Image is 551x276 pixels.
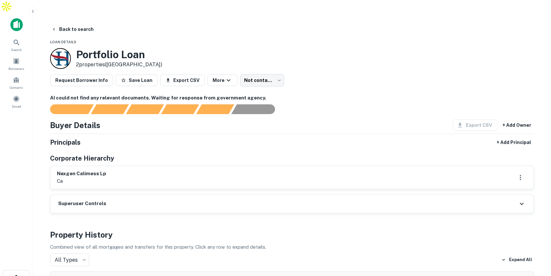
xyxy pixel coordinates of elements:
[12,104,21,109] span: Saved
[50,153,114,163] h5: Corporate Hierarchy
[2,36,31,54] a: Search
[10,85,23,90] span: Contacts
[50,40,76,44] span: Loan Details
[494,137,534,148] button: + Add Principal
[518,224,551,255] iframe: Chat Widget
[500,255,534,265] button: Expand All
[240,74,284,86] div: Not contacted
[161,104,199,114] div: Principals found, AI now looking for contact information...
[42,104,91,114] div: Sending borrower request to AI...
[57,170,106,177] h6: nexgen calimess lp
[2,93,31,110] a: Saved
[207,74,238,86] button: More
[76,48,162,61] h3: Portfolio Loan
[2,55,31,72] a: Borrowers
[58,200,106,207] h6: Superuser Controls
[2,74,31,91] a: Contacts
[91,104,129,114] div: Your request is received and processing...
[231,104,283,114] div: AI fulfillment process complete.
[116,74,158,86] button: Save Loan
[57,177,106,185] p: ca
[76,61,162,69] p: 2 properties ([GEOGRAPHIC_DATA])
[196,104,234,114] div: Principals found, still searching for contact information. This may take time...
[10,18,23,31] img: capitalize-icon.png
[50,253,89,266] div: All Types
[500,119,534,131] button: + Add Owner
[50,229,534,241] h4: Property History
[50,119,100,131] h4: Buyer Details
[126,104,164,114] div: Documents found, AI parsing details...
[49,23,96,35] button: Back to search
[11,47,22,52] span: Search
[50,138,81,147] h5: Principals
[160,74,205,86] button: Export CSV
[8,66,24,71] span: Borrowers
[50,74,113,86] button: Request Borrower Info
[50,94,534,102] h6: AI could not find any relevant documents. Waiting for response from government agency.
[50,243,534,251] p: Combined view of all mortgages and transfers for this property. Click any row to expand details.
